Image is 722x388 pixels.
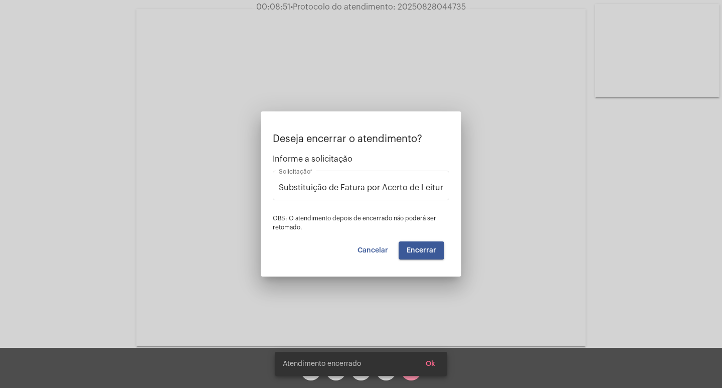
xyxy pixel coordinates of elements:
[399,241,444,260] button: Encerrar
[273,215,436,230] span: OBS: O atendimento depois de encerrado não poderá ser retomado.
[279,183,443,192] input: Buscar solicitação
[426,360,435,367] span: Ok
[290,3,466,11] span: Protocolo do atendimento: 20250828044735
[273,155,449,164] span: Informe a solicitação
[273,134,449,145] p: Deseja encerrar o atendimento?
[349,241,396,260] button: Cancelar
[290,3,293,11] span: •
[256,3,290,11] span: 00:08:51
[357,247,388,254] span: Cancelar
[283,359,361,369] span: Atendimento encerrado
[407,247,436,254] span: Encerrar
